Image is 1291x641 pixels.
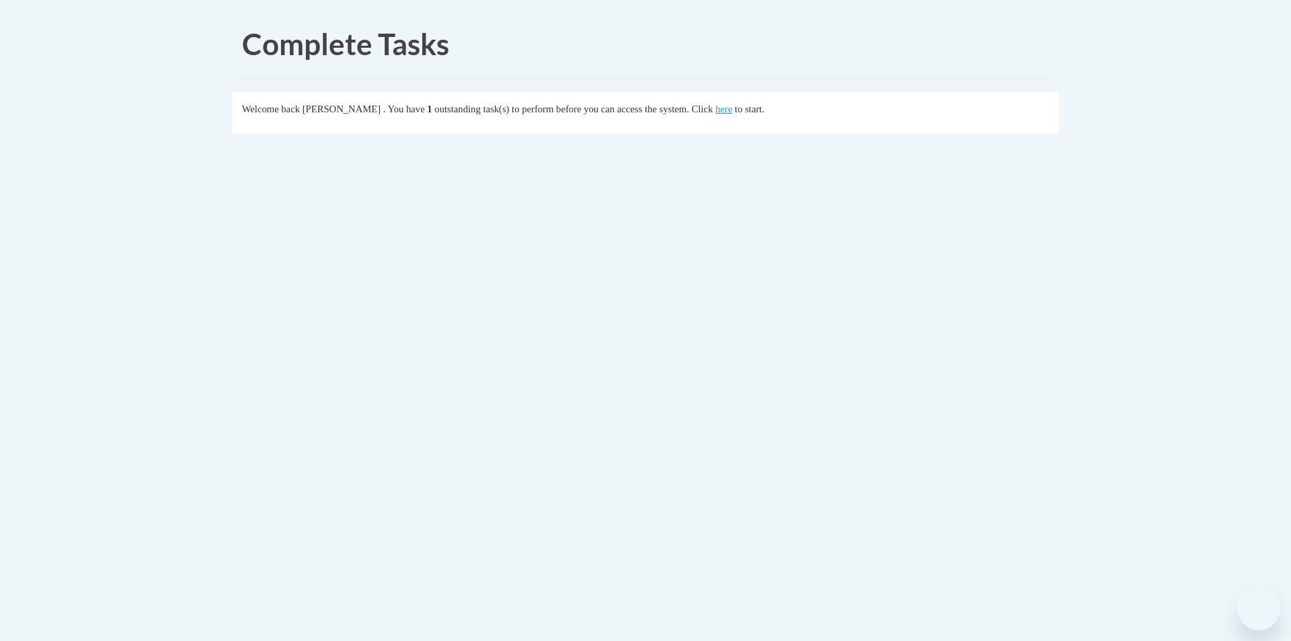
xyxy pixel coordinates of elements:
[303,104,381,114] span: [PERSON_NAME]
[434,104,713,114] span: outstanding task(s) to perform before you can access the system. Click
[715,104,732,114] a: here
[735,104,765,114] span: to start.
[427,104,432,114] span: 1
[242,26,449,61] span: Complete Tasks
[242,104,300,114] span: Welcome back
[1237,587,1280,630] iframe: Button to launch messaging window
[383,104,425,114] span: . You have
